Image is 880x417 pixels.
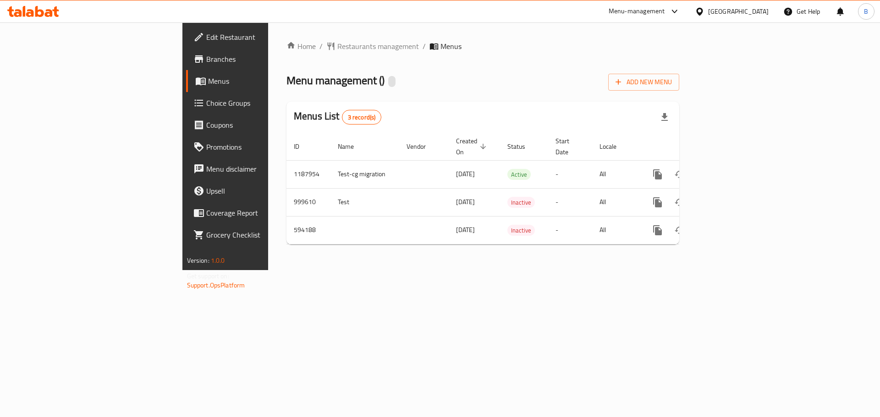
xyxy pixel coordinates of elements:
[507,225,535,236] span: Inactive
[548,216,592,244] td: -
[342,110,382,125] div: Total records count
[206,119,322,130] span: Coupons
[186,114,330,136] a: Coupons
[599,141,628,152] span: Locale
[647,163,669,185] button: more
[647,191,669,213] button: more
[186,202,330,224] a: Coverage Report
[186,70,330,92] a: Menus
[337,41,419,52] span: Restaurants management
[669,191,691,213] button: Change Status
[186,26,330,48] a: Edit Restaurant
[608,74,679,91] button: Add New Menu
[440,41,462,52] span: Menus
[186,224,330,246] a: Grocery Checklist
[294,141,311,152] span: ID
[456,168,475,180] span: [DATE]
[456,135,489,157] span: Created On
[609,6,665,17] div: Menu-management
[330,160,399,188] td: Test-cg migration
[342,113,381,122] span: 3 record(s)
[187,270,229,282] span: Get support on:
[407,141,438,152] span: Vendor
[294,109,381,125] h2: Menus List
[186,92,330,114] a: Choice Groups
[708,6,769,16] div: [GEOGRAPHIC_DATA]
[548,160,592,188] td: -
[186,48,330,70] a: Branches
[456,224,475,236] span: [DATE]
[187,255,209,266] span: Version:
[507,169,531,180] span: Active
[338,141,366,152] span: Name
[507,169,531,180] div: Active
[592,160,639,188] td: All
[616,76,672,88] span: Add New Menu
[208,76,322,87] span: Menus
[456,196,475,208] span: [DATE]
[592,216,639,244] td: All
[186,158,330,180] a: Menu disclaimer
[507,197,535,208] span: Inactive
[548,188,592,216] td: -
[186,136,330,158] a: Promotions
[654,106,676,128] div: Export file
[286,41,679,52] nav: breadcrumb
[330,188,399,216] td: Test
[669,219,691,241] button: Change Status
[507,141,537,152] span: Status
[206,97,322,108] span: Choice Groups
[187,279,245,291] a: Support.OpsPlatform
[864,6,868,16] span: B
[286,133,742,244] table: enhanced table
[647,219,669,241] button: more
[206,54,322,65] span: Branches
[206,229,322,240] span: Grocery Checklist
[206,185,322,196] span: Upsell
[639,133,742,161] th: Actions
[423,41,426,52] li: /
[286,70,385,91] span: Menu management ( )
[206,141,322,152] span: Promotions
[326,41,419,52] a: Restaurants management
[206,207,322,218] span: Coverage Report
[669,163,691,185] button: Change Status
[555,135,581,157] span: Start Date
[211,255,225,266] span: 1.0.0
[592,188,639,216] td: All
[186,180,330,202] a: Upsell
[206,163,322,174] span: Menu disclaimer
[206,32,322,43] span: Edit Restaurant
